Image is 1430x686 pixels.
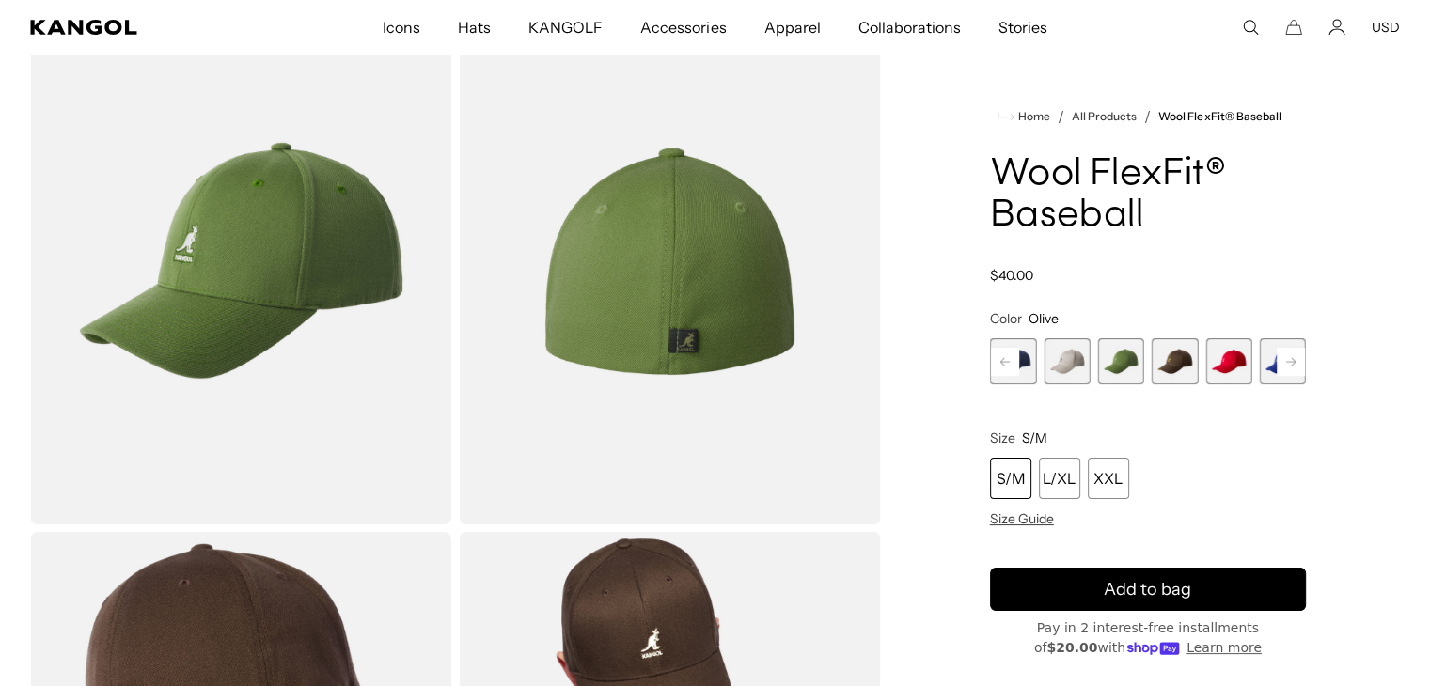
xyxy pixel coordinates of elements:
label: Rojo [1205,338,1251,384]
button: Add to bag [990,568,1306,611]
button: Cart [1285,19,1302,36]
div: 13 of 17 [1152,338,1198,384]
label: Royal Blue [1260,338,1306,384]
div: XXL [1088,458,1129,499]
span: Home [1014,110,1050,123]
button: USD [1372,19,1400,36]
li: / [1050,105,1064,128]
span: S/M [1022,429,1047,446]
span: Color [990,310,1022,327]
label: Peat Brown [1152,338,1198,384]
a: All Products [1072,110,1137,123]
span: Olive [1029,310,1059,327]
div: S/M [990,458,1031,499]
label: Denim [990,338,1036,384]
div: 14 of 17 [1205,338,1251,384]
div: 15 of 17 [1260,338,1306,384]
span: Size [990,429,1015,446]
a: Account [1328,19,1345,36]
h1: Wool FlexFit® Baseball [990,154,1306,237]
label: Olive [1098,338,1144,384]
div: 10 of 17 [990,338,1036,384]
label: Flannel [1044,338,1090,384]
div: 11 of 17 [1044,338,1090,384]
span: Size Guide [990,510,1054,527]
nav: breadcrumbs [990,105,1306,128]
a: Kangol [30,20,252,35]
li: / [1137,105,1151,128]
a: Wool FlexFit® Baseball [1158,110,1281,123]
span: $40.00 [990,267,1033,284]
div: 12 of 17 [1098,338,1144,384]
span: Add to bag [1104,577,1191,602]
div: L/XL [1039,458,1080,499]
summary: Search here [1242,19,1259,36]
a: Home [998,108,1050,125]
